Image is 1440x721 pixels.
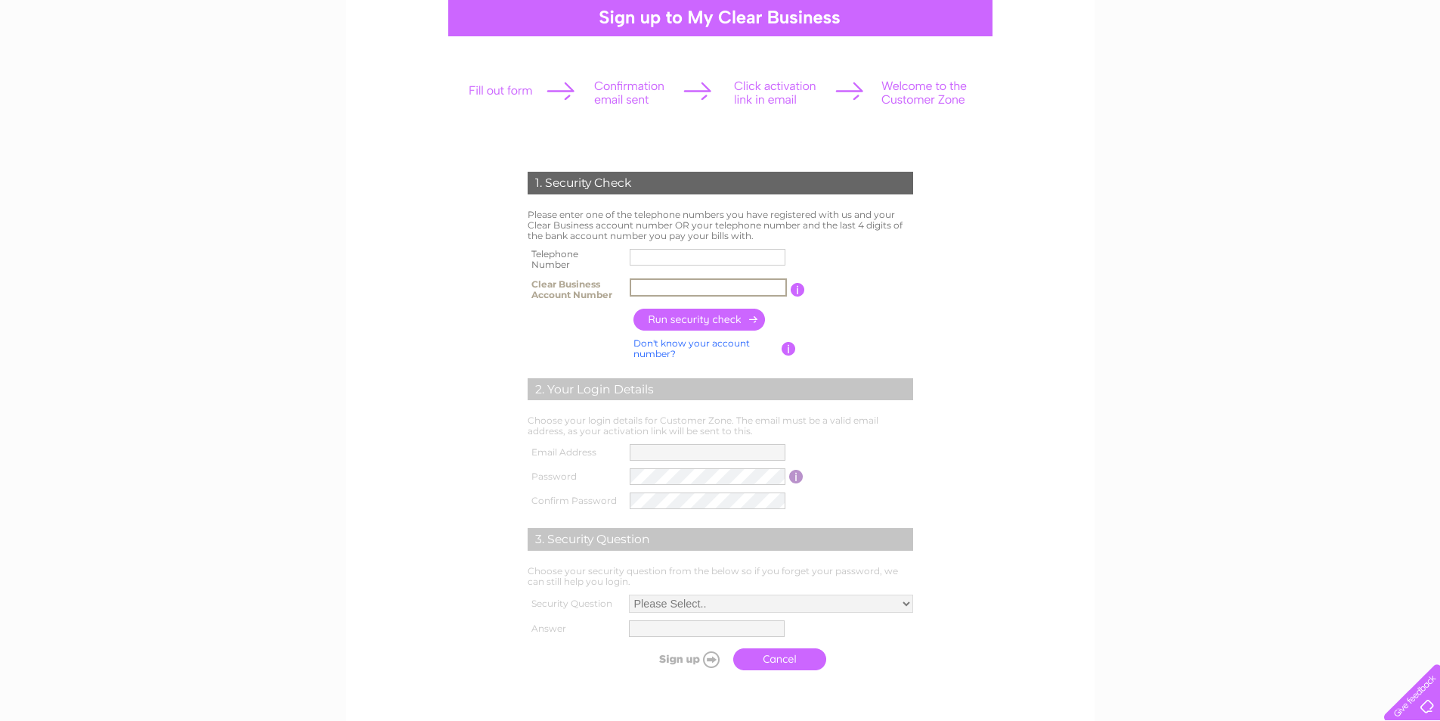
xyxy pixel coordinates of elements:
div: 1. Security Check [528,172,913,194]
a: Telecoms [1308,64,1354,76]
a: Energy [1266,64,1299,76]
img: logo.png [51,39,128,85]
td: Choose your security question from the below so if you forget your password, we can still help yo... [524,562,917,591]
th: Password [524,465,627,489]
th: Email Address [524,440,627,465]
input: Submit [633,648,726,670]
a: Water [1228,64,1257,76]
th: Clear Business Account Number [524,275,626,305]
input: Information [782,342,796,356]
a: Blog [1363,64,1385,76]
th: Telephone Number [524,244,626,275]
a: Cancel [733,648,826,670]
input: Information [789,470,804,483]
div: 3. Security Question [528,528,913,551]
input: Information [791,283,805,297]
th: Answer [524,617,625,641]
div: 2. Your Login Details [528,378,913,401]
div: Clear Business is a trading name of Verastar Limited (registered in [GEOGRAPHIC_DATA] No. 3667643... [364,8,1078,73]
th: Confirm Password [524,489,627,513]
a: 0333 014 3131 [1155,8,1259,26]
td: Choose your login details for Customer Zone. The email must be a valid email address, as your act... [524,412,917,440]
th: Security Question [524,591,625,617]
td: Please enter one of the telephone numbers you have registered with us and your Clear Business acc... [524,206,917,244]
a: Contact [1394,64,1431,76]
a: Don't know your account number? [633,337,750,359]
